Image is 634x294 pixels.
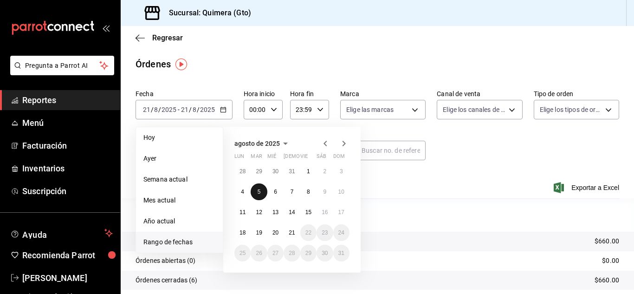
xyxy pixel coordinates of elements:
abbr: 8 de agosto de 2025 [307,189,310,195]
input: -- [154,106,158,113]
button: 30 de agosto de 2025 [317,245,333,261]
button: 14 de agosto de 2025 [284,204,300,221]
input: ---- [161,106,177,113]
abbr: 20 de agosto de 2025 [272,229,278,236]
button: 8 de agosto de 2025 [300,183,317,200]
span: / [151,106,154,113]
abbr: 28 de agosto de 2025 [289,250,295,256]
abbr: martes [251,153,262,163]
span: Rango de fechas [143,237,215,247]
abbr: 31 de julio de 2025 [289,168,295,175]
abbr: 31 de agosto de 2025 [338,250,344,256]
button: 20 de agosto de 2025 [267,224,284,241]
button: 7 de agosto de 2025 [284,183,300,200]
span: Menú [22,117,113,129]
h3: Sucursal: Quimera (Gto) [162,7,251,19]
abbr: 1 de agosto de 2025 [307,168,310,175]
span: [PERSON_NAME] [22,272,113,284]
span: / [197,106,200,113]
abbr: 28 de julio de 2025 [239,168,246,175]
button: 29 de julio de 2025 [251,163,267,180]
abbr: 14 de agosto de 2025 [289,209,295,216]
input: Buscar no. de referencia [362,141,426,160]
button: 5 de agosto de 2025 [251,183,267,200]
span: Elige los canales de venta [443,105,505,114]
abbr: 11 de agosto de 2025 [239,209,246,216]
p: Órdenes abiertas (0) [136,256,196,266]
label: Hora inicio [244,91,283,97]
abbr: 6 de agosto de 2025 [274,189,277,195]
abbr: 4 de agosto de 2025 [241,189,244,195]
abbr: 7 de agosto de 2025 [291,189,294,195]
button: 4 de agosto de 2025 [234,183,251,200]
label: Fecha [136,91,233,97]
abbr: 10 de agosto de 2025 [338,189,344,195]
abbr: 19 de agosto de 2025 [256,229,262,236]
div: Órdenes [136,57,171,71]
button: 1 de agosto de 2025 [300,163,317,180]
label: Canal de venta [437,91,522,97]
button: 15 de agosto de 2025 [300,204,317,221]
button: Exportar a Excel [556,182,619,193]
span: Facturación [22,139,113,152]
p: $660.00 [595,275,619,285]
button: 29 de agosto de 2025 [300,245,317,261]
abbr: domingo [333,153,345,163]
p: Órdenes cerradas (6) [136,275,198,285]
abbr: 17 de agosto de 2025 [338,209,344,216]
abbr: 24 de agosto de 2025 [338,229,344,236]
label: Tipo de orden [534,91,619,97]
span: Semana actual [143,175,215,184]
abbr: 15 de agosto de 2025 [305,209,311,216]
abbr: 26 de agosto de 2025 [256,250,262,256]
abbr: 25 de agosto de 2025 [239,250,246,256]
button: Regresar [136,33,183,42]
abbr: 30 de agosto de 2025 [322,250,328,256]
abbr: 22 de agosto de 2025 [305,229,311,236]
span: Suscripción [22,185,113,197]
span: Inventarios [22,162,113,175]
button: 12 de agosto de 2025 [251,204,267,221]
abbr: jueves [284,153,338,163]
a: Pregunta a Parrot AI [6,67,114,77]
abbr: 23 de agosto de 2025 [322,229,328,236]
img: Tooltip marker [175,59,187,70]
button: 21 de agosto de 2025 [284,224,300,241]
abbr: 27 de agosto de 2025 [272,250,278,256]
label: Hora fin [290,91,329,97]
input: -- [192,106,197,113]
abbr: 5 de agosto de 2025 [258,189,261,195]
button: 22 de agosto de 2025 [300,224,317,241]
abbr: 2 de agosto de 2025 [323,168,326,175]
abbr: 13 de agosto de 2025 [272,209,278,216]
span: Elige las marcas [346,105,394,114]
abbr: 9 de agosto de 2025 [323,189,326,195]
button: 2 de agosto de 2025 [317,163,333,180]
button: 23 de agosto de 2025 [317,224,333,241]
abbr: 29 de agosto de 2025 [305,250,311,256]
abbr: 16 de agosto de 2025 [322,209,328,216]
input: ---- [200,106,215,113]
button: 13 de agosto de 2025 [267,204,284,221]
abbr: 29 de julio de 2025 [256,168,262,175]
span: Ayer [143,154,215,163]
abbr: viernes [300,153,308,163]
button: 26 de agosto de 2025 [251,245,267,261]
abbr: lunes [234,153,244,163]
button: 16 de agosto de 2025 [317,204,333,221]
button: 28 de agosto de 2025 [284,245,300,261]
span: / [189,106,192,113]
button: 19 de agosto de 2025 [251,224,267,241]
button: 25 de agosto de 2025 [234,245,251,261]
abbr: 12 de agosto de 2025 [256,209,262,216]
span: Mes actual [143,196,215,205]
span: Elige los tipos de orden [540,105,602,114]
p: $660.00 [595,236,619,246]
span: Regresar [152,33,183,42]
abbr: 3 de agosto de 2025 [340,168,343,175]
button: 24 de agosto de 2025 [333,224,349,241]
span: Recomienda Parrot [22,249,113,261]
input: -- [142,106,151,113]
